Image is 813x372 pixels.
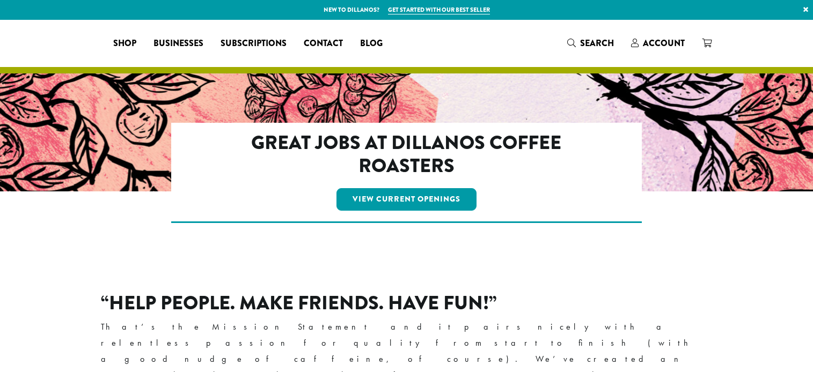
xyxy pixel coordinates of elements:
[105,35,145,52] a: Shop
[580,37,614,49] span: Search
[643,37,685,49] span: Account
[304,37,343,50] span: Contact
[113,37,136,50] span: Shop
[559,34,622,52] a: Search
[360,37,383,50] span: Blog
[221,37,287,50] span: Subscriptions
[101,292,713,315] h2: “Help People. Make Friends. Have Fun!”
[153,37,203,50] span: Businesses
[217,131,596,177] h2: Great Jobs at Dillanos Coffee Roasters
[336,188,477,211] a: View Current Openings
[388,5,490,14] a: Get started with our best seller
